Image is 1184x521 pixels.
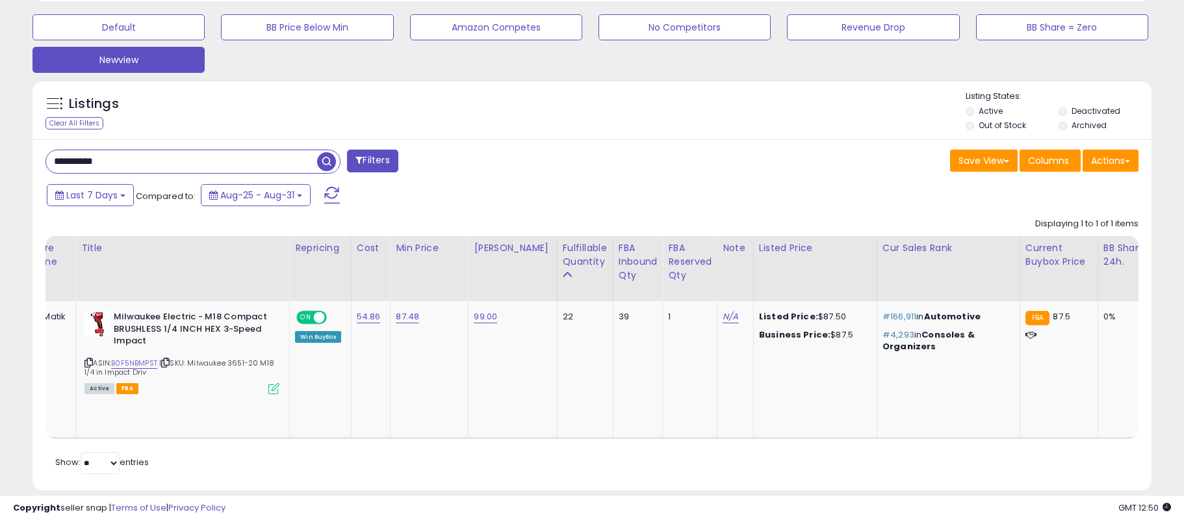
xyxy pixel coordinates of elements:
div: 22 [563,311,603,323]
button: Actions [1083,150,1139,172]
button: Columns [1020,150,1081,172]
div: Cost [357,241,385,255]
div: Listed Price [759,241,871,255]
a: 54.86 [357,310,381,323]
span: Show: entries [55,456,149,468]
p: in [882,329,1010,353]
label: Out of Stock [979,120,1026,131]
span: Aug-25 - Aug-31 [220,189,294,202]
button: No Competitors [598,14,771,40]
a: B0F5NBMPST [111,358,157,369]
a: Terms of Use [111,501,166,514]
div: FBA inbound Qty [619,241,658,282]
div: 1 [668,311,707,323]
span: All listings currently available for purchase on Amazon [84,383,114,394]
label: Archived [1072,120,1107,131]
p: Listing States: [966,90,1152,103]
span: OFF [325,312,346,323]
span: 87.5 [1053,310,1070,323]
div: $87.5 [759,329,867,341]
div: ASIN: [84,311,279,393]
img: 31iVcOrJxqL._SL40_.jpg [84,311,110,337]
b: Business Price: [759,328,830,341]
div: FunMatik [29,311,66,323]
button: Amazon Competes [410,14,582,40]
a: N/A [723,310,738,323]
div: 39 [619,311,653,323]
span: Compared to: [136,190,196,202]
button: Save View [950,150,1018,172]
div: Current Buybox Price [1025,241,1092,269]
strong: Copyright [13,501,60,514]
div: BB Share 24h. [1103,241,1151,269]
span: Consoles & Organizers [882,328,975,353]
div: Store Name [29,241,70,269]
button: Revenue Drop [787,14,959,40]
b: Listed Price: [759,310,818,323]
b: Milwaukee Electric - M18 Compact BRUSHLESS 1/4 INCH HEX 3-Speed Impact [114,311,272,351]
button: BB Share = Zero [976,14,1148,40]
div: Min Price [396,241,463,255]
span: Last 7 Days [66,189,118,202]
span: Columns [1028,154,1069,167]
h5: Listings [69,95,119,113]
a: 87.48 [396,310,419,323]
div: FBA Reserved Qty [668,241,712,282]
div: Cur Sales Rank [882,241,1014,255]
button: Aug-25 - Aug-31 [201,184,311,206]
button: Filters [347,150,398,172]
div: Note [723,241,748,255]
div: [PERSON_NAME] [474,241,551,255]
p: in [882,311,1010,323]
label: Active [979,105,1003,116]
div: 0% [1103,311,1146,323]
div: Win BuyBox [295,331,341,343]
label: Deactivated [1072,105,1120,116]
div: seller snap | | [13,502,225,514]
div: $87.50 [759,311,867,323]
div: Clear All Filters [45,117,103,129]
span: Automotive [924,310,981,323]
small: FBA [1025,311,1049,325]
button: Default [32,14,205,40]
button: Newview [32,47,205,73]
span: #4,293 [882,328,914,341]
span: ON [298,312,314,323]
a: Privacy Policy [168,501,225,514]
div: Repricing [295,241,346,255]
div: Fulfillable Quantity [563,241,608,269]
span: | SKU: Milwaukee 3651-20 M18 1/4 in Impact Driv [84,358,274,377]
button: Last 7 Days [47,184,134,206]
span: #166,911 [882,310,916,323]
span: FBA [116,383,138,394]
button: BB Price Below Min [221,14,393,40]
div: Title [81,241,284,255]
a: 99.00 [474,310,497,323]
span: 2025-09-8 12:50 GMT [1118,501,1171,514]
div: Displaying 1 to 1 of 1 items [1035,218,1139,230]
